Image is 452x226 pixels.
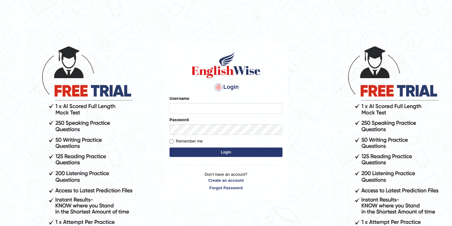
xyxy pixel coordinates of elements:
input: Remember me [169,139,174,143]
a: Create an account [169,177,282,183]
h4: Login [169,82,282,92]
p: Don't have an account? [169,171,282,191]
button: Login [169,148,282,157]
label: Username [169,95,189,101]
a: Forgot Password [169,185,282,191]
label: Password [169,117,189,123]
label: Remember me [169,138,203,144]
img: Logo of English Wise sign in for intelligent practice with AI [190,51,262,79]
